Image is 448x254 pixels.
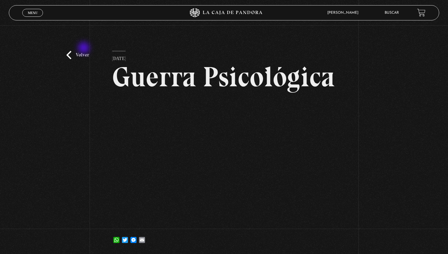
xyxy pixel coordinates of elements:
a: Buscar [385,11,399,15]
a: Messenger [129,231,138,243]
span: Menu [28,11,38,15]
a: Volver [66,51,89,59]
a: Twitter [121,231,129,243]
a: View your shopping cart [417,9,425,17]
h2: Guerra Psicológica [112,63,336,91]
a: Email [138,231,146,243]
a: WhatsApp [112,231,121,243]
span: Cerrar [26,16,40,20]
span: [PERSON_NAME] [324,11,364,15]
p: [DATE] [112,51,126,63]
